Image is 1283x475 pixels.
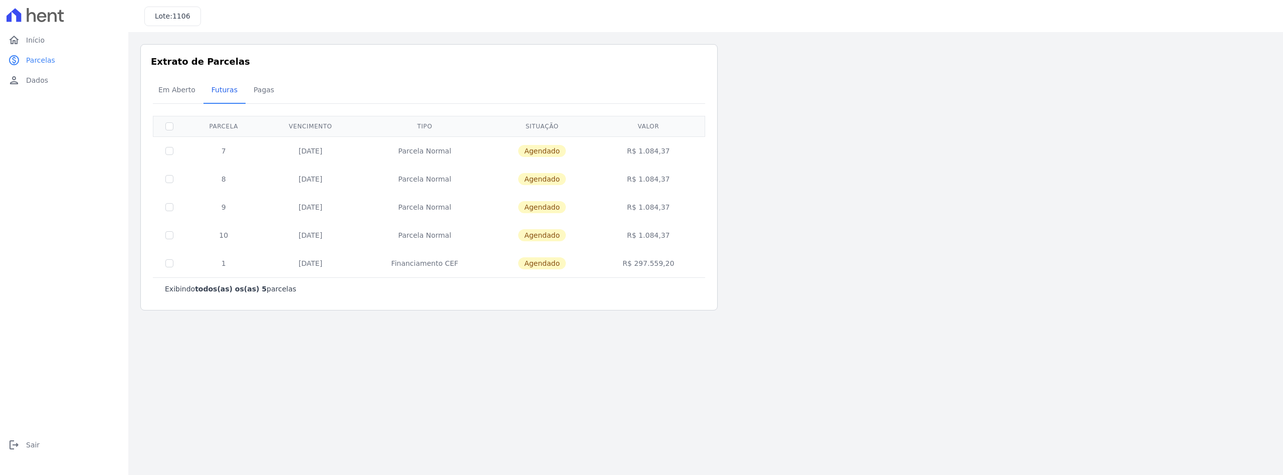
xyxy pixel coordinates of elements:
[4,30,124,50] a: homeInício
[262,165,359,193] td: [DATE]
[594,136,703,165] td: R$ 1.084,37
[185,193,262,221] td: 9
[594,249,703,277] td: R$ 297.559,20
[165,284,296,294] p: Exibindo parcelas
[359,165,490,193] td: Parcela Normal
[8,439,20,451] i: logout
[205,80,244,100] span: Futuras
[359,136,490,165] td: Parcela Normal
[185,136,262,165] td: 7
[359,116,490,136] th: Tipo
[518,201,566,213] span: Agendado
[185,249,262,277] td: 1
[26,35,45,45] span: Início
[185,165,262,193] td: 8
[594,193,703,221] td: R$ 1.084,37
[359,221,490,249] td: Parcela Normal
[203,78,246,104] a: Futuras
[518,145,566,157] span: Agendado
[195,285,267,293] b: todos(as) os(as) 5
[26,55,55,65] span: Parcelas
[172,12,190,20] span: 1106
[4,50,124,70] a: paidParcelas
[359,193,490,221] td: Parcela Normal
[8,54,20,66] i: paid
[8,74,20,86] i: person
[518,173,566,185] span: Agendado
[151,55,707,68] h3: Extrato de Parcelas
[26,440,40,450] span: Sair
[491,116,594,136] th: Situação
[246,78,282,104] a: Pagas
[262,221,359,249] td: [DATE]
[248,80,280,100] span: Pagas
[262,249,359,277] td: [DATE]
[518,229,566,241] span: Agendado
[262,193,359,221] td: [DATE]
[185,116,262,136] th: Parcela
[594,221,703,249] td: R$ 1.084,37
[594,165,703,193] td: R$ 1.084,37
[155,11,190,22] h3: Lote:
[262,136,359,165] td: [DATE]
[4,435,124,455] a: logoutSair
[8,34,20,46] i: home
[262,116,359,136] th: Vencimento
[150,78,203,104] a: Em Aberto
[594,116,703,136] th: Valor
[152,80,201,100] span: Em Aberto
[26,75,48,85] span: Dados
[518,257,566,269] span: Agendado
[185,221,262,249] td: 10
[4,70,124,90] a: personDados
[359,249,490,277] td: Financiamento CEF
